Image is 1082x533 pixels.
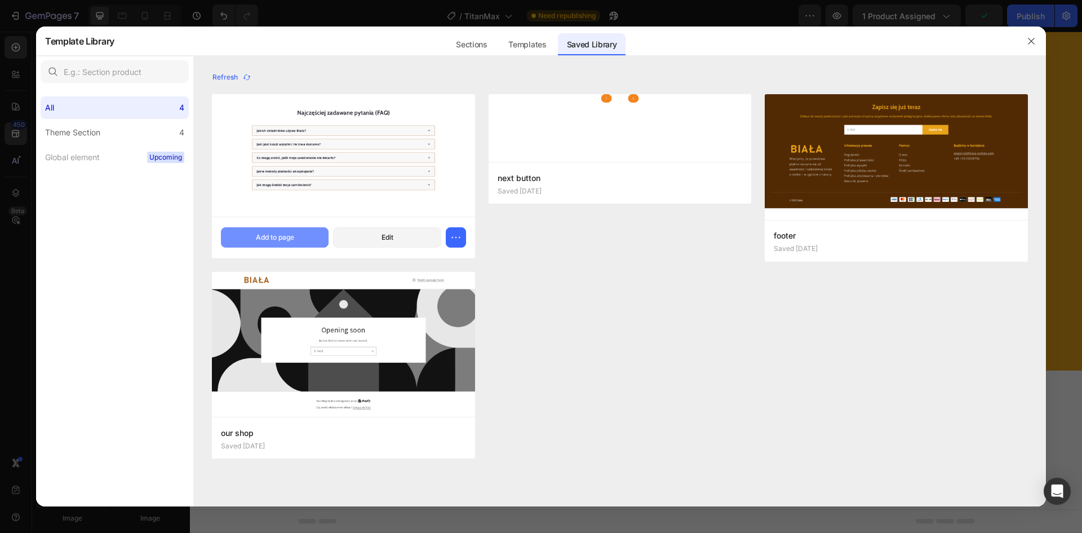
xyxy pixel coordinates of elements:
[325,380,393,392] div: Choose templates
[256,232,294,243] div: Add to page
[498,171,743,185] p: next button
[179,126,184,139] div: 4
[496,380,565,392] div: Add blank section
[147,152,184,163] span: Upcoming
[456,140,783,181] p: TitanMax to twój codzienny zastrzyk energii i dobrego samopoczucia. Dzięki naturalnym składnikom ...
[212,94,475,217] img: -a-gempagesversionv7shop-id569554149427905516theme-section-id580186513506042868.jpg
[41,60,189,83] input: E.g.: Section product
[499,33,555,56] div: Templates
[45,151,100,164] div: Global element
[320,394,397,404] span: inspired by CRO experts
[212,272,475,417] img: -a-gempagesversionv7shop-id569554149427905516theme-section-id569689317551637728.jpg
[1044,478,1071,505] div: Open Intercom Messenger
[221,442,265,450] p: Saved [DATE]
[221,227,329,248] button: Add to page
[212,72,251,82] div: Refresh
[498,187,542,195] p: Saved [DATE]
[413,380,472,392] div: Generate layout
[765,94,1028,220] img: -a-gempagesversionv7shop-id569554149427905516theme-section-id569699670385755360.jpg
[455,139,784,182] div: Rich Text Editor. Editing area: main
[212,69,252,85] button: Refresh
[774,229,1019,243] p: footer
[221,426,466,440] p: our shop
[45,101,54,114] div: All
[412,394,472,404] span: from URL or image
[333,227,441,248] button: Edit
[419,355,473,367] span: Add section
[45,27,114,56] h2: Template Library
[487,394,571,404] span: then drag & drop elements
[447,33,496,56] div: Sections
[382,232,393,243] div: Edit
[45,126,100,139] div: Theme Section
[558,33,626,56] div: Saved Library
[489,94,752,129] img: -a-gempagesversionv7shop-id569554149427905516theme-section-id579740513180058133.jpg
[456,77,783,138] p: Poczuj się silniejszy, bardziej pewny siebie i zrównoważony
[455,76,784,139] h2: Rich Text Editor. Editing area: main
[774,245,818,253] p: Saved [DATE]
[179,101,184,114] div: 4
